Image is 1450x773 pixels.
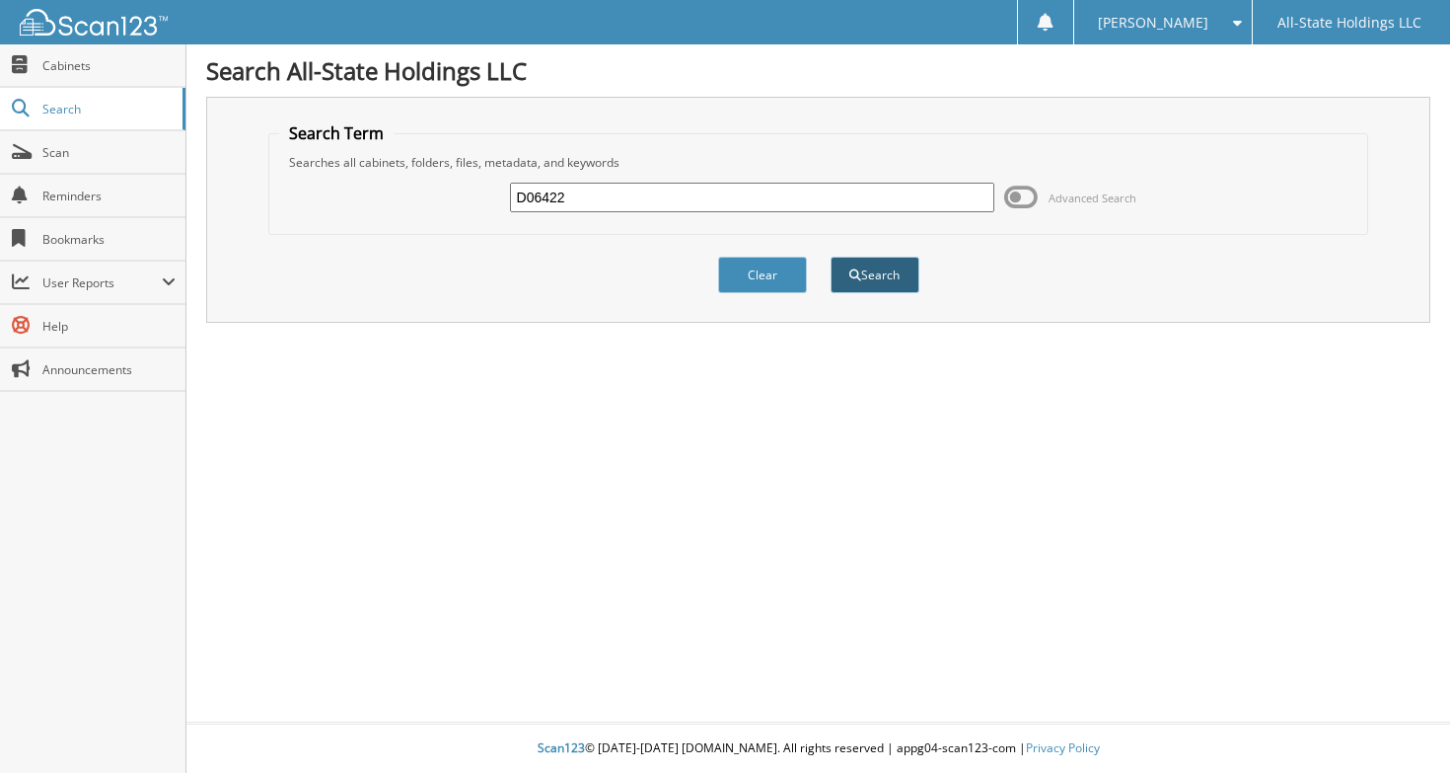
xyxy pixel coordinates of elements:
[42,361,176,378] span: Announcements
[42,57,176,74] span: Cabinets
[42,274,162,291] span: User Reports
[718,257,807,293] button: Clear
[1277,17,1421,29] span: All-State Holdings LLC
[1026,739,1100,756] a: Privacy Policy
[1098,17,1208,29] span: [PERSON_NAME]
[1351,678,1450,773] iframe: Chat Widget
[42,318,176,335] span: Help
[279,122,394,144] legend: Search Term
[279,154,1357,171] div: Searches all cabinets, folders, files, metadata, and keywords
[42,101,173,117] span: Search
[20,9,168,36] img: scan123-logo-white.svg
[186,725,1450,773] div: © [DATE]-[DATE] [DOMAIN_NAME]. All rights reserved | appg04-scan123-com |
[831,257,919,293] button: Search
[42,188,176,204] span: Reminders
[42,231,176,248] span: Bookmarks
[206,54,1430,87] h1: Search All-State Holdings LLC
[42,144,176,161] span: Scan
[538,739,585,756] span: Scan123
[1049,191,1136,205] span: Advanced Search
